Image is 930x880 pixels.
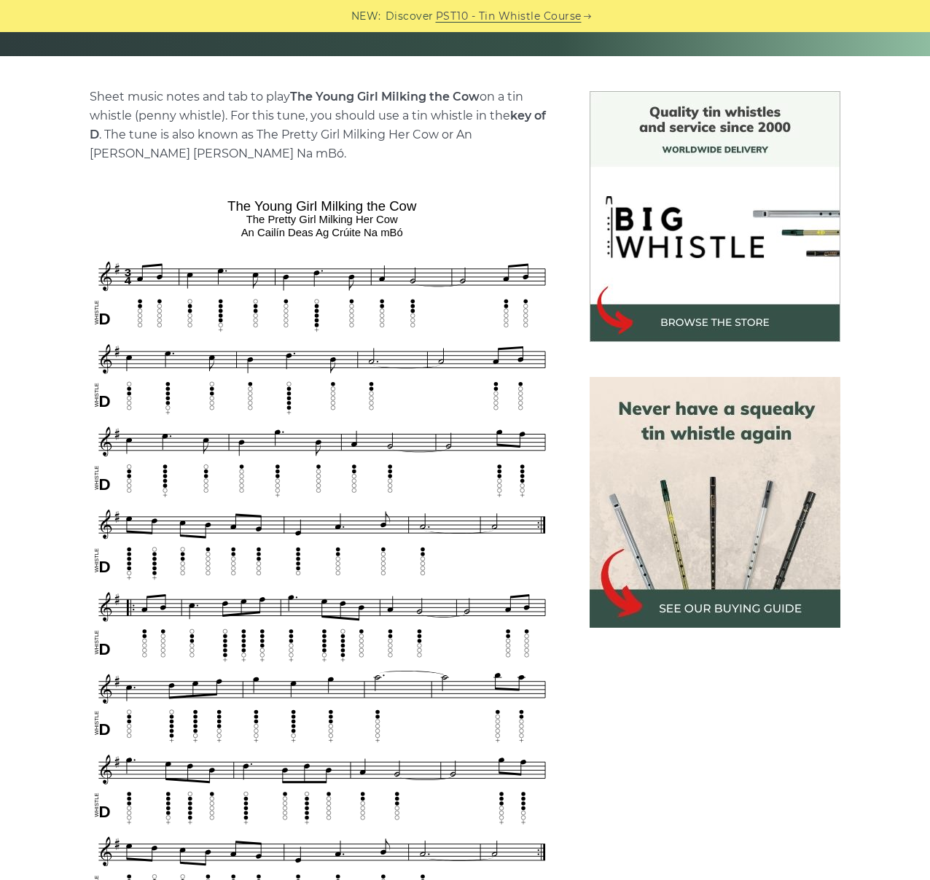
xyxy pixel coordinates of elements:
[290,90,480,104] strong: The Young Girl Milking the Cow
[386,8,434,25] span: Discover
[90,87,555,163] p: Sheet music notes and tab to play on a tin whistle (penny whistle). For this tune, you should use...
[590,91,840,342] img: BigWhistle Tin Whistle Store
[590,377,840,628] img: tin whistle buying guide
[436,8,582,25] a: PST10 - Tin Whistle Course
[351,8,381,25] span: NEW:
